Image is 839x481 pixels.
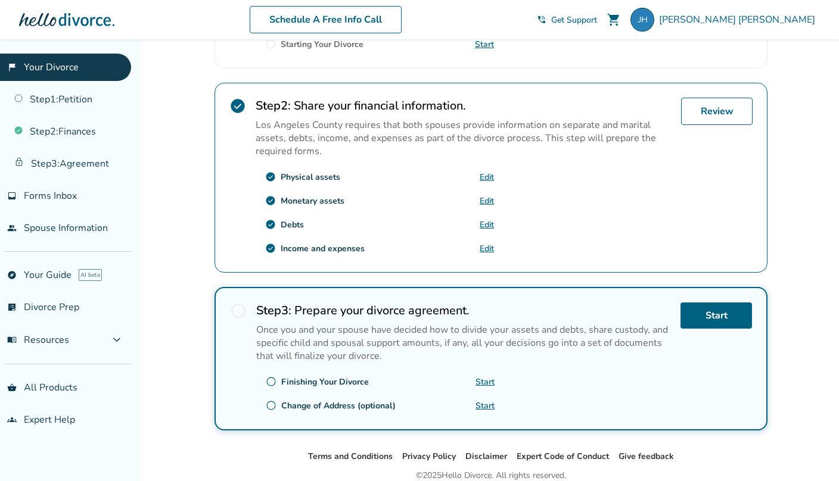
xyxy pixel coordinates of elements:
[7,302,17,312] span: list_alt_check
[256,98,291,114] strong: Step 2 :
[256,323,671,363] p: Once you and your spouse have decided how to divide your assets and debts, share custody, and spe...
[476,400,495,411] a: Start
[7,270,17,280] span: explore
[281,400,396,411] div: Change of Address (optional)
[250,6,402,33] a: Schedule A Free Info Call
[476,376,495,388] a: Start
[281,376,369,388] div: Finishing Your Divorce
[79,269,102,281] span: AI beta
[607,13,621,27] span: shopping_cart
[480,171,494,183] a: Edit
[256,302,671,318] h2: Prepare your divorce agreement.
[402,451,456,462] a: Privacy Policy
[256,98,672,114] h2: Share your financial information.
[680,302,752,329] a: Start
[265,219,276,230] span: check_circle
[229,98,246,114] span: check_circle
[281,171,340,183] div: Physical assets
[281,219,304,230] div: Debts
[265,171,276,182] span: check_circle
[681,98,753,125] a: Review
[265,243,276,254] span: check_circle
[7,383,17,392] span: shopping_basket
[265,195,276,206] span: check_circle
[7,191,17,201] span: inbox
[24,189,77,202] span: Forms Inbox
[110,333,124,347] span: expand_more
[230,302,247,319] span: radio_button_unchecked
[537,14,597,26] a: phone_in_talkGet Support
[480,219,494,230] a: Edit
[281,243,365,254] div: Income and expenses
[630,8,654,32] img: jhitcharoo@gmail.com
[265,39,276,49] span: radio_button_unchecked
[7,415,17,424] span: groups
[475,39,494,50] a: Start
[256,118,672,158] p: Los Angeles County requires that both spouses provide information on separate and marital assets,...
[779,424,839,481] iframe: Chat Widget
[480,243,494,254] a: Edit
[266,376,276,387] span: radio_button_unchecked
[517,451,609,462] a: Expert Code of Conduct
[659,13,820,26] span: [PERSON_NAME] [PERSON_NAME]
[551,14,597,26] span: Get Support
[465,449,507,464] li: Disclaimer
[308,451,393,462] a: Terms and Conditions
[7,335,17,345] span: menu_book
[7,63,17,72] span: flag_2
[281,195,344,207] div: Monetary assets
[7,223,17,233] span: people
[281,39,363,50] div: Starting Your Divorce
[266,400,276,411] span: radio_button_unchecked
[537,15,546,24] span: phone_in_talk
[480,195,494,207] a: Edit
[619,449,674,464] li: Give feedback
[256,302,291,318] strong: Step 3 :
[7,333,69,346] span: Resources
